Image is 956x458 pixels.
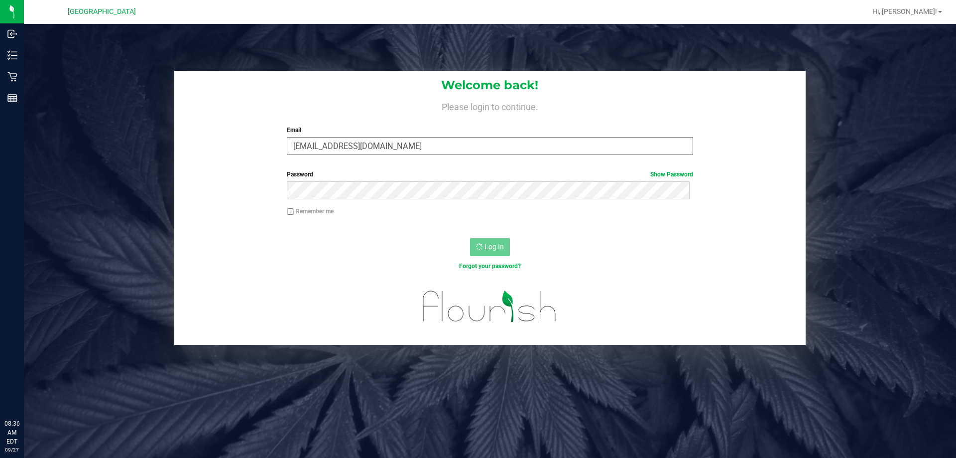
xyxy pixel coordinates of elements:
[459,263,521,270] a: Forgot your password?
[174,100,806,112] h4: Please login to continue.
[484,243,504,251] span: Log In
[7,29,17,39] inline-svg: Inbound
[174,79,806,92] h1: Welcome back!
[872,7,937,15] span: Hi, [PERSON_NAME]!
[7,72,17,82] inline-svg: Retail
[470,238,510,256] button: Log In
[4,446,19,454] p: 09/27
[7,93,17,103] inline-svg: Reports
[287,207,334,216] label: Remember me
[411,281,569,332] img: flourish_logo.svg
[287,171,313,178] span: Password
[287,126,693,135] label: Email
[7,50,17,60] inline-svg: Inventory
[287,208,294,215] input: Remember me
[4,419,19,446] p: 08:36 AM EDT
[68,7,136,16] span: [GEOGRAPHIC_DATA]
[650,171,693,178] a: Show Password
